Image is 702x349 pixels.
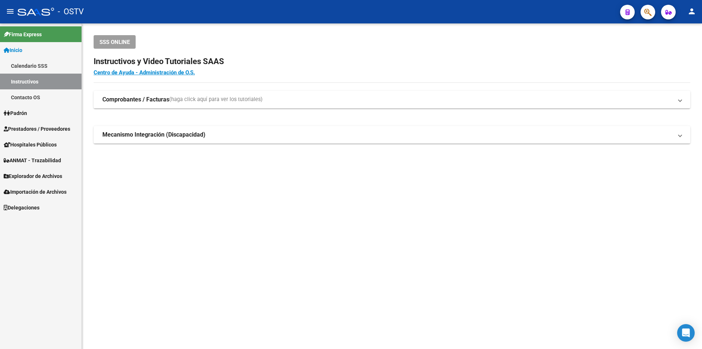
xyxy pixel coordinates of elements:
[94,69,195,76] a: Centro de Ayuda - Administración de O.S.
[99,39,130,45] span: SSS ONLINE
[94,126,690,144] mat-expansion-panel-header: Mecanismo Integración (Discapacidad)
[169,96,263,104] span: (haga click aquí para ver los tutoriales)
[102,131,205,139] strong: Mecanismo Integración (Discapacidad)
[4,46,22,54] span: Inicio
[4,30,42,38] span: Firma Express
[94,35,136,49] button: SSS ONLINE
[94,55,690,68] h2: Instructivos y Video Tutoriales SAAS
[4,125,70,133] span: Prestadores / Proveedores
[4,172,62,180] span: Explorador de Archivos
[4,109,27,117] span: Padrón
[4,188,67,196] span: Importación de Archivos
[4,204,39,212] span: Delegaciones
[102,96,169,104] strong: Comprobantes / Facturas
[94,91,690,108] mat-expansion-panel-header: Comprobantes / Facturas(haga click aquí para ver los tutoriales)
[4,156,61,164] span: ANMAT - Trazabilidad
[58,4,84,20] span: - OSTV
[677,324,695,342] div: Open Intercom Messenger
[687,7,696,16] mat-icon: person
[6,7,15,16] mat-icon: menu
[4,141,57,149] span: Hospitales Públicos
